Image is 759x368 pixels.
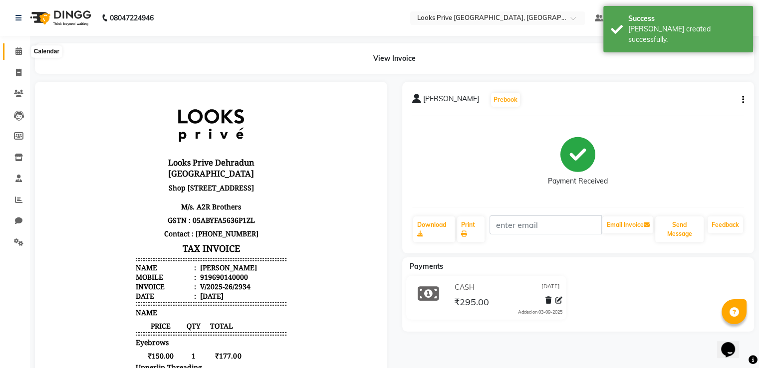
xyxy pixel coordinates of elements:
h3: Looks Prive Dehradun [GEOGRAPHIC_DATA] [91,63,242,89]
div: ( ) [91,333,123,342]
div: 919690140000 [153,181,203,190]
div: Date [91,199,151,209]
span: : [149,181,151,190]
span: Upperlip Threading [91,271,157,280]
div: Bill created successfully. [628,24,746,45]
span: Payments [410,262,443,271]
span: QTY [141,229,157,239]
div: ₹22.50 [203,321,242,331]
a: Download [413,216,456,242]
button: Email Invoice [602,216,653,233]
span: CASH [454,282,474,293]
div: ( ) [91,321,123,331]
div: [PERSON_NAME] [153,171,212,181]
h3: TAX INVOICE [91,149,242,165]
p: Shop [STREET_ADDRESS] M/s. A2R Brothers [91,89,242,122]
p: Contact : [PHONE_NUMBER] [91,135,242,149]
img: logo [25,4,94,32]
span: ₹118.00 [157,284,197,294]
span: 9% [111,322,120,331]
span: : [149,199,151,209]
a: Feedback [708,216,743,233]
button: Send Message [655,216,704,242]
div: ₹295.00 [203,356,242,365]
span: ₹150.00 [91,259,141,269]
span: : [149,190,151,199]
div: ₹295.00 [203,344,242,354]
div: Success [628,13,746,24]
div: V/2025-26/2934 [153,190,206,199]
div: SUBTOTAL [91,298,127,308]
span: : [149,171,151,181]
div: ₹250.00 [203,298,242,308]
div: View Invoice [35,43,754,74]
div: Payable [91,356,117,365]
span: TOTAL [157,229,197,239]
div: Added on 03-09-2025 [518,309,562,316]
div: Payment Received [548,176,608,186]
input: enter email [490,215,602,234]
div: Name [91,171,151,181]
img: file_1717324738148.png [129,8,204,61]
span: ₹295.00 [454,296,489,310]
p: GSTN : 05ABYFA5636P1ZL [91,122,242,135]
div: GRAND TOTAL [91,344,141,354]
div: ₹22.50 [203,333,242,342]
b: 08047224946 [110,4,154,32]
span: 1 [141,259,157,269]
iframe: chat widget [717,328,749,358]
span: 1 [141,284,157,294]
span: 9% [111,333,121,342]
span: PRICE [91,229,141,239]
div: NET [91,310,105,319]
div: Invoice [91,190,151,199]
span: [DATE] [541,282,560,293]
div: ₹250.00 [203,310,242,319]
span: ₹177.00 [157,259,197,269]
span: [PERSON_NAME] [423,94,479,108]
span: ₹100.00 [91,284,141,294]
div: [DATE] [153,199,179,209]
div: Mobile [91,181,151,190]
div: Calendar [31,46,62,58]
a: Print [457,216,485,242]
span: NAME [91,216,112,225]
span: SGST [91,321,108,331]
button: Prebook [491,93,520,107]
span: CGST [91,333,109,342]
span: Eyebrows [91,246,124,255]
